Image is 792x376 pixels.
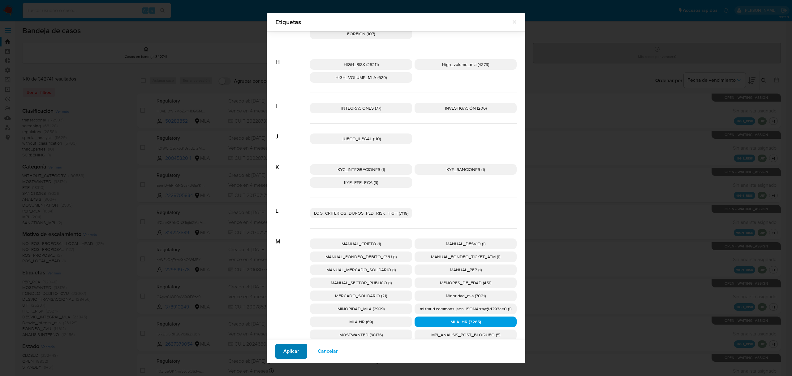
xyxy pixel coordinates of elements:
[415,317,517,327] div: MLA_HR (3265)
[442,61,489,68] span: High_volume_mla (4379)
[275,124,310,140] span: J
[339,332,383,338] span: MOSTWANTED (38176)
[314,210,408,216] span: LOG_CRITERIOS_DUROS_PLD_RISK_HIGH (7119)
[349,319,373,325] span: MLA HR (69)
[310,133,412,144] div: JUEGO_ILEGAL (110)
[450,319,481,325] span: MLA_HR (3265)
[275,229,310,245] span: M
[415,291,517,301] div: Minoridad_mla (7021)
[275,344,307,359] button: Aplicar
[335,293,387,299] span: MERCADO_SOLIDARIO (21)
[310,238,412,249] div: MANUAL_CRIPTO (1)
[310,304,412,314] div: MINORIDAD_MLA (2999)
[342,241,381,247] span: MANUAL_CRIPTO (1)
[415,278,517,288] div: MENORES_DE_EDAD (451)
[344,61,379,68] span: HIGH_RISK (25211)
[440,280,491,286] span: MENORES_DE_EDAD (451)
[310,72,412,83] div: HIGH_VOLUME_MLA (629)
[341,105,381,111] span: INTEGRACIONES (77)
[415,330,517,340] div: MPI_ANALISIS_POST_BLOQUEO (5)
[338,306,385,312] span: MINORIDAD_MLA (2999)
[310,59,412,70] div: HIGH_RISK (25211)
[310,28,412,39] div: FOREIGN (107)
[326,267,396,273] span: MANUAL_MERCADO_SOLIDARIO (1)
[283,344,299,358] span: Aplicar
[275,49,310,66] span: H
[347,31,375,37] span: FOREIGN (107)
[415,238,517,249] div: MANUAL_DESVIO (1)
[310,164,412,175] div: KYC_INTEGRACIONES (1)
[446,293,486,299] span: Minoridad_mla (7021)
[446,166,485,173] span: KYE_SANCIONES (1)
[331,280,392,286] span: MANUAL_SECTOR_PÚBLICO (1)
[511,19,517,24] button: Cerrar
[310,317,412,327] div: MLA HR (69)
[275,19,511,25] span: Etiquetas
[445,105,487,111] span: INVESTIGACIÓN (206)
[310,177,412,188] div: KYP_PEP_RCA (9)
[310,251,412,262] div: MANUAL_FONDEO_DEBITO_CVU (1)
[415,103,517,113] div: INVESTIGACIÓN (206)
[415,251,517,262] div: MANUAL_FONDEO_TICKET_ATM (1)
[318,344,338,358] span: Cancelar
[310,278,412,288] div: MANUAL_SECTOR_PÚBLICO (1)
[446,241,485,247] span: MANUAL_DESVIO (1)
[335,74,387,81] span: HIGH_VOLUME_MLA (629)
[325,254,397,260] span: MANUAL_FONDEO_DEBITO_CVU (1)
[275,198,310,215] span: L
[310,291,412,301] div: MERCADO_SOLIDARIO (21)
[338,166,385,173] span: KYC_INTEGRACIONES (1)
[310,330,412,340] div: MOSTWANTED (38176)
[310,265,412,275] div: MANUAL_MERCADO_SOLIDARIO (1)
[344,179,378,186] span: KYP_PEP_RCA (9)
[310,103,412,113] div: INTEGRACIONES (77)
[275,154,310,171] span: K
[415,59,517,70] div: High_volume_mla (4379)
[342,136,381,142] span: JUEGO_ILEGAL (110)
[415,304,517,314] div: ml.fraud.commons.json.JSONArray@d293ce0 (1)
[275,93,310,110] span: I
[310,208,412,218] div: LOG_CRITERIOS_DUROS_PLD_RISK_HIGH (7119)
[310,344,346,359] button: Cancelar
[450,267,482,273] span: MANUAL_PEP (1)
[415,265,517,275] div: MANUAL_PEP (1)
[431,332,500,338] span: MPI_ANALISIS_POST_BLOQUEO (5)
[420,306,511,312] span: ml.fraud.commons.json.JSONArray@d293ce0 (1)
[415,164,517,175] div: KYE_SANCIONES (1)
[431,254,500,260] span: MANUAL_FONDEO_TICKET_ATM (1)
